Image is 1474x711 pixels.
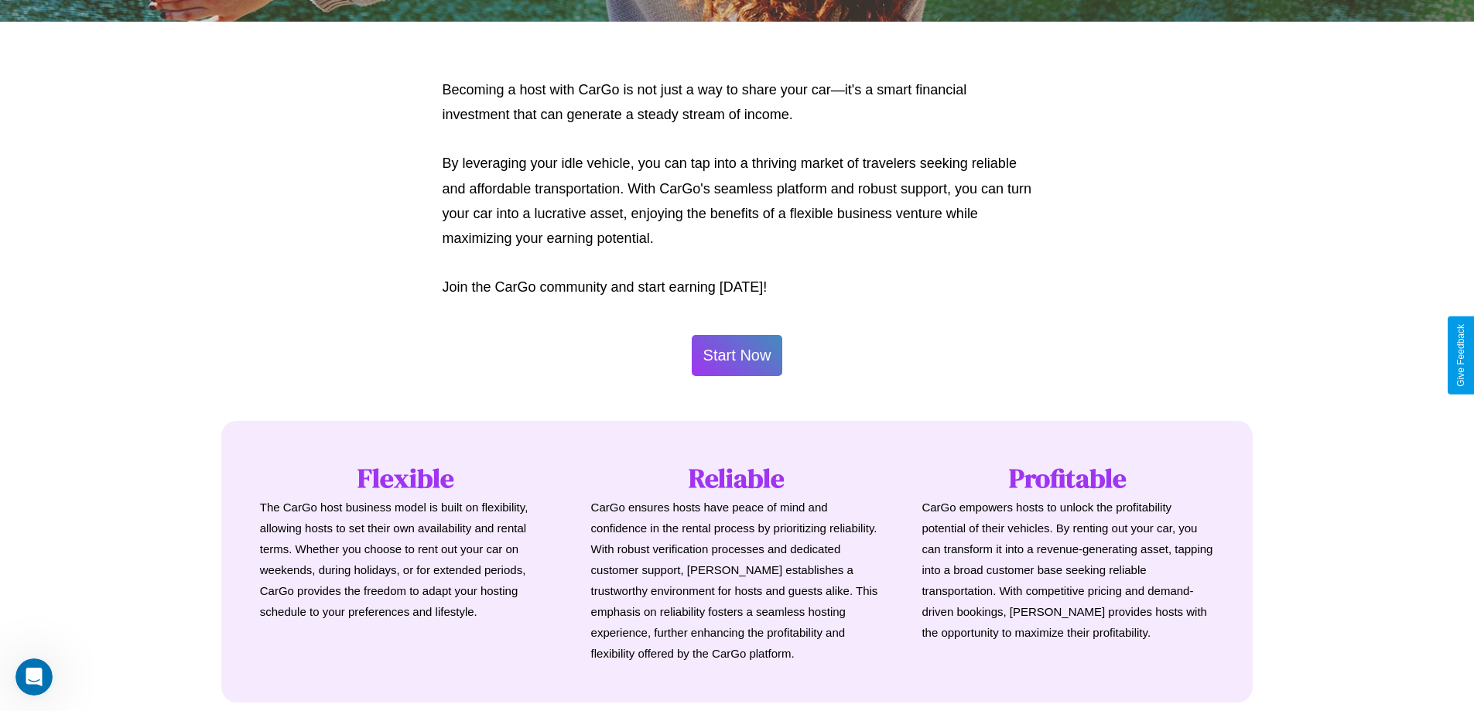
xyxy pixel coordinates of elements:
p: By leveraging your idle vehicle, you can tap into a thriving market of travelers seeking reliable... [443,151,1032,251]
h1: Profitable [922,460,1214,497]
h1: Reliable [591,460,884,497]
button: Start Now [692,335,783,376]
p: Becoming a host with CarGo is not just a way to share your car—it's a smart financial investment ... [443,77,1032,128]
p: The CarGo host business model is built on flexibility, allowing hosts to set their own availabili... [260,497,552,622]
p: CarGo ensures hosts have peace of mind and confidence in the rental process by prioritizing relia... [591,497,884,664]
p: Join the CarGo community and start earning [DATE]! [443,275,1032,299]
iframe: Intercom live chat [15,658,53,696]
div: Give Feedback [1455,324,1466,387]
h1: Flexible [260,460,552,497]
p: CarGo empowers hosts to unlock the profitability potential of their vehicles. By renting out your... [922,497,1214,643]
